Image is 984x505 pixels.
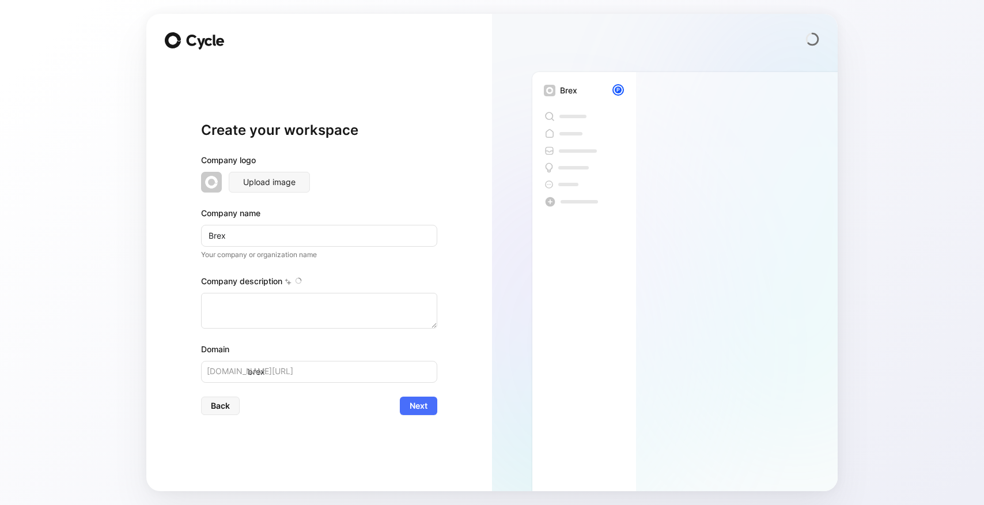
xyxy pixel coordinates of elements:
[201,397,240,415] button: Back
[544,85,555,96] img: workspace-default-logo-wX5zAyuM.png
[211,399,230,413] span: Back
[201,172,222,193] img: workspace-default-logo-wX5zAyuM.png
[229,172,310,193] button: Upload image
[614,85,623,95] div: P
[201,153,437,172] div: Company logo
[560,84,577,97] div: Brex
[201,121,437,140] h1: Create your workspace
[201,274,437,293] div: Company description
[201,249,437,261] p: Your company or organization name
[243,175,296,189] span: Upload image
[400,397,437,415] button: Next
[410,399,427,413] span: Next
[201,342,437,356] div: Domain
[201,225,437,247] input: Example
[207,364,293,378] span: [DOMAIN_NAME][URL]
[201,206,437,220] div: Company name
